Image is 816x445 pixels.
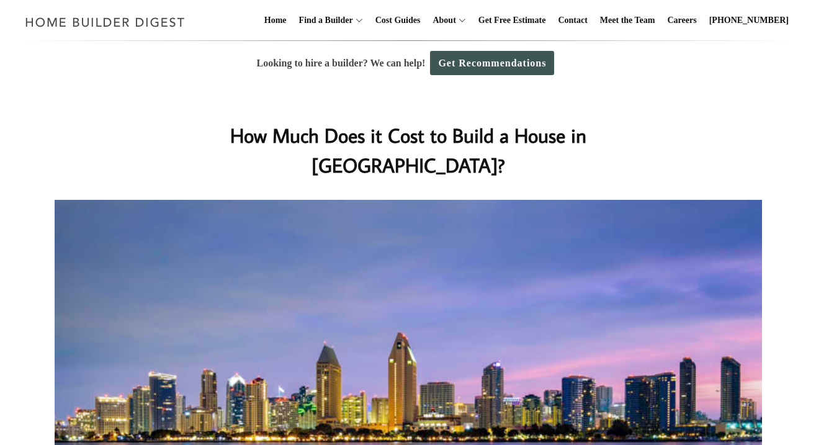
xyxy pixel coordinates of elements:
a: Contact [553,1,592,40]
a: [PHONE_NUMBER] [704,1,794,40]
a: Meet the Team [595,1,660,40]
a: Careers [663,1,702,40]
a: About [428,1,455,40]
a: Get Recommendations [430,51,554,75]
a: Cost Guides [370,1,426,40]
h1: How Much Does it Cost to Build a House in [GEOGRAPHIC_DATA]? [161,120,656,180]
img: Home Builder Digest [20,10,191,34]
a: Find a Builder [294,1,353,40]
a: Home [259,1,292,40]
a: Get Free Estimate [473,1,551,40]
